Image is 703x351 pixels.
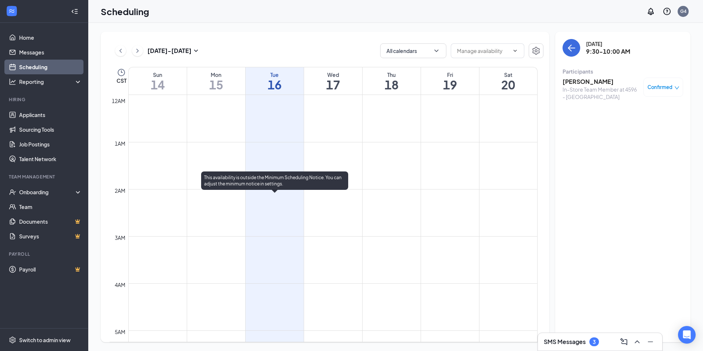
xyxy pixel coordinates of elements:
svg: Notifications [646,7,655,16]
h3: 9:30-10:00 AM [586,47,630,56]
div: 4am [113,281,127,289]
h1: 17 [304,78,362,91]
a: September 18, 2025 [363,67,421,95]
div: 2am [113,187,127,195]
svg: ChevronUp [633,337,642,346]
div: Thu [363,71,421,78]
a: Messages [19,45,82,60]
svg: SmallChevronDown [192,46,200,55]
div: Payroll [9,251,81,257]
svg: WorkstreamLogo [8,7,15,15]
button: Settings [529,43,543,58]
a: September 19, 2025 [421,67,479,95]
div: G4 [680,8,686,14]
div: Hiring [9,96,81,103]
input: Manage availability [457,47,509,55]
a: DocumentsCrown [19,214,82,229]
h3: [DATE] - [DATE] [147,47,192,55]
h1: Scheduling [101,5,149,18]
svg: Collapse [71,8,78,15]
div: Sun [129,71,187,78]
svg: Clock [117,68,126,77]
div: This availability is outside the Minimum Scheduling Notice. You can adjust the minimum notice in ... [201,171,348,190]
button: back-button [563,39,580,57]
div: Sat [479,71,538,78]
h1: 15 [187,78,245,91]
h3: [PERSON_NAME] [563,78,640,86]
button: ChevronLeft [115,45,126,56]
a: PayrollCrown [19,262,82,277]
a: September 17, 2025 [304,67,362,95]
svg: ChevronDown [512,48,518,54]
div: Team Management [9,174,81,180]
span: down [674,85,679,91]
a: Job Postings [19,137,82,152]
svg: Settings [532,46,540,55]
div: Participants [563,68,683,75]
div: Onboarding [19,188,76,196]
a: SurveysCrown [19,229,82,244]
div: Switch to admin view [19,336,71,344]
a: Home [19,30,82,45]
svg: UserCheck [9,188,16,196]
svg: ComposeMessage [620,337,628,346]
a: September 14, 2025 [129,67,187,95]
a: Talent Network [19,152,82,166]
svg: QuestionInfo [663,7,671,16]
h1: 16 [246,78,304,91]
div: Fri [421,71,479,78]
button: Minimize [645,336,656,348]
span: Confirmed [647,84,672,91]
div: In-Store Team Member at 4596 - [GEOGRAPHIC_DATA] [563,86,640,100]
div: Tue [246,71,304,78]
svg: ArrowLeft [567,43,576,52]
button: ChevronRight [132,45,143,56]
h1: 19 [421,78,479,91]
a: Team [19,199,82,214]
div: Reporting [19,78,82,85]
div: 12am [110,97,127,105]
div: Open Intercom Messenger [678,326,696,344]
div: Wed [304,71,362,78]
button: ChevronUp [631,336,643,348]
a: September 15, 2025 [187,67,245,95]
h1: 18 [363,78,421,91]
a: September 16, 2025 [246,67,304,95]
svg: Settings [9,336,16,344]
h1: 20 [479,78,538,91]
a: September 20, 2025 [479,67,538,95]
span: CST [117,77,126,84]
h3: SMS Messages [544,338,586,346]
button: ComposeMessage [618,336,630,348]
a: Scheduling [19,60,82,74]
div: Mon [187,71,245,78]
svg: ChevronDown [433,47,440,54]
h1: 14 [129,78,187,91]
a: Applicants [19,107,82,122]
svg: Minimize [646,337,655,346]
a: Sourcing Tools [19,122,82,137]
div: 1am [113,139,127,148]
div: 3am [113,234,127,242]
button: All calendarsChevronDown [380,43,446,58]
div: 3 [593,339,596,345]
svg: Analysis [9,78,16,85]
svg: ChevronRight [134,46,141,55]
div: 5am [113,328,127,336]
div: [DATE] [586,40,630,47]
svg: ChevronLeft [117,46,124,55]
